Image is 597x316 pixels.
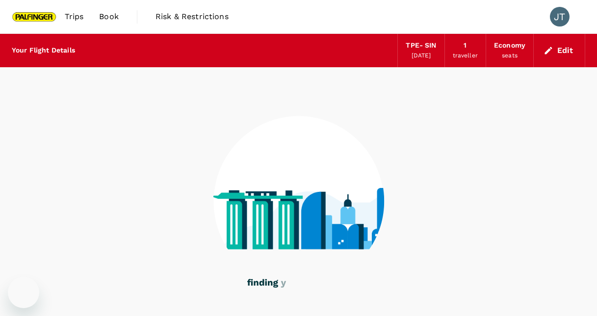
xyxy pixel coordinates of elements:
[12,45,75,56] div: Your Flight Details
[542,43,577,58] button: Edit
[12,6,57,27] img: Palfinger Asia Pacific Pte Ltd
[99,11,119,23] span: Book
[247,279,332,288] g: finding your flights
[550,7,570,26] div: JT
[502,51,518,61] div: seats
[494,40,525,51] div: Economy
[406,40,436,51] div: TPE - SIN
[453,51,478,61] div: traveller
[464,40,467,51] div: 1
[156,11,229,23] span: Risk & Restrictions
[65,11,84,23] span: Trips
[8,277,39,308] iframe: Button to launch messaging window
[412,51,431,61] div: [DATE]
